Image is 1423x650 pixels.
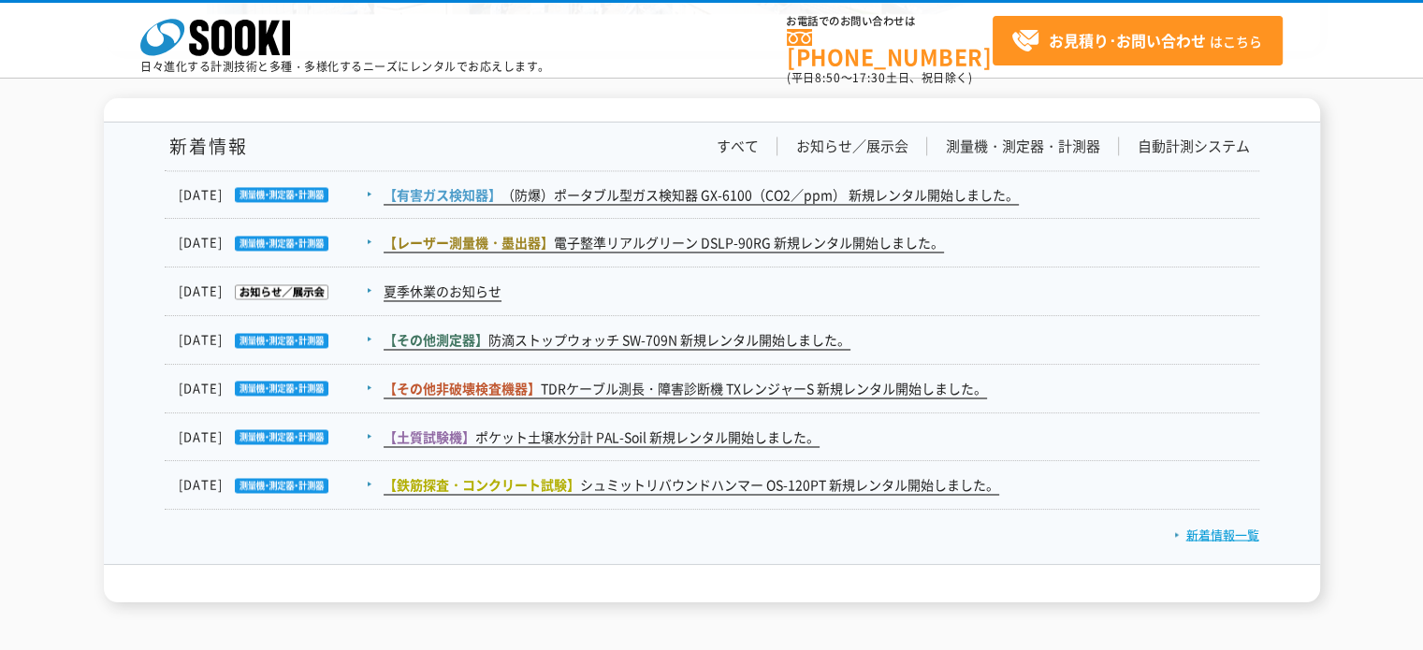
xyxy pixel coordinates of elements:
[796,137,908,156] a: お知らせ／展示会
[140,61,550,72] p: 日々進化する計測技術と多種・多様化するニーズにレンタルでお応えします。
[1049,29,1206,51] strong: お見積り･お問い合わせ
[1011,27,1262,55] span: はこちら
[223,381,328,396] img: 測量機・測定器・計測器
[384,379,541,397] span: 【その他非破壊検査機器】
[223,333,328,348] img: 測量機・測定器・計測器
[384,185,1019,205] a: 【有害ガス検知器】（防爆）ポータブル型ガス検知器 GX-6100（CO2／ppm） 新規レンタル開始しました。
[384,330,850,350] a: 【その他測定器】防滴ストップウォッチ SW-709N 新規レンタル開始しました。
[179,282,382,301] dt: [DATE]
[852,69,886,86] span: 17:30
[384,427,820,447] a: 【土質試験機】ポケット土壌水分計 PAL-Soil 新規レンタル開始しました。
[384,282,501,301] a: 夏季休業のお知らせ
[179,475,382,495] dt: [DATE]
[1174,525,1259,542] a: 新着情報一覧
[223,187,328,202] img: 測量機・測定器・計測器
[384,233,554,252] span: 【レーザー測量機・墨出器】
[223,429,328,444] img: 測量機・測定器・計測器
[179,233,382,253] dt: [DATE]
[384,475,580,494] span: 【鉄筋探査・コンクリート試験】
[384,233,944,253] a: 【レーザー測量機・墨出器】電子整準リアルグリーン DSLP-90RG 新規レンタル開始しました。
[179,330,382,350] dt: [DATE]
[384,475,999,495] a: 【鉄筋探査・コンクリート試験】シュミットリバウンドハンマー OS-120PT 新規レンタル開始しました。
[787,16,993,27] span: お電話でのお問い合わせは
[787,29,993,67] a: [PHONE_NUMBER]
[223,284,328,299] img: お知らせ／展示会
[1138,137,1250,156] a: 自動計測システム
[165,137,248,156] h1: 新着情報
[946,137,1100,156] a: 測量機・測定器・計測器
[384,427,475,446] span: 【土質試験機】
[223,236,328,251] img: 測量機・測定器・計測器
[384,330,488,349] span: 【その他測定器】
[384,185,501,204] span: 【有害ガス検知器】
[179,185,382,205] dt: [DATE]
[384,379,987,398] a: 【その他非破壊検査機器】TDRケーブル測長・障害診断機 TXレンジャーS 新規レンタル開始しました。
[993,16,1283,65] a: お見積り･お問い合わせはこちら
[815,69,841,86] span: 8:50
[787,69,972,86] span: (平日 ～ 土日、祝日除く)
[179,427,382,447] dt: [DATE]
[223,478,328,493] img: 測量機・測定器・計測器
[717,137,759,156] a: すべて
[179,379,382,398] dt: [DATE]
